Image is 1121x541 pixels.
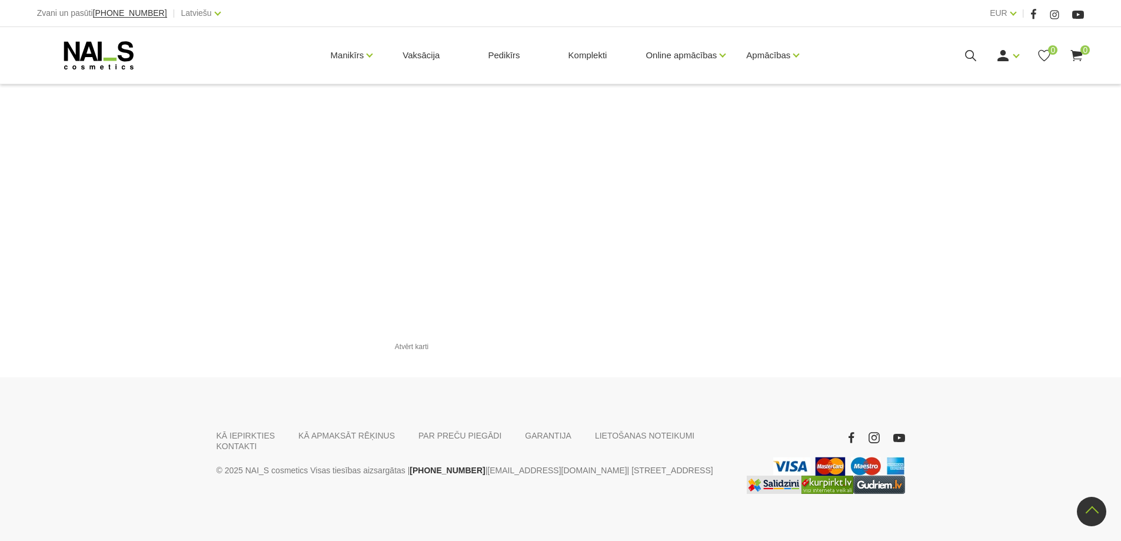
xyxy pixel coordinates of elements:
[1080,45,1090,55] span: 0
[418,430,501,441] a: PAR PREČU PIEGĀDI
[853,476,905,494] img: www.gudriem.lv/veikali/lv
[747,476,801,494] img: Labākā cena interneta veikalos - Samsung, Cena, iPhone, Mobilie telefoni
[646,32,717,79] a: Online apmācības
[853,476,905,494] a: https://www.gudriem.lv/veikali/lv
[801,476,853,494] img: Lielākais Latvijas interneta veikalu preču meklētājs
[990,6,1007,20] a: EUR
[1069,48,1084,63] a: 0
[1022,6,1024,21] span: |
[1037,48,1052,63] a: 0
[595,430,694,441] a: LIETOŠANAS NOTEIKUMI
[298,430,395,441] a: KĀ APMAKSĀT RĒĶINUS
[746,32,790,79] a: Apmācības
[525,430,571,441] a: GARANTIJA
[1048,45,1057,55] span: 0
[331,32,364,79] a: Manikīrs
[559,27,617,84] a: Komplekti
[217,430,275,441] a: KĀ IEPIRKTIES
[410,463,485,477] a: [PHONE_NUMBER]
[393,27,449,84] a: Vaksācija
[93,8,167,18] span: [PHONE_NUMBER]
[37,6,167,21] div: Zvani un pasūti
[181,6,212,20] a: Latviešu
[173,6,175,21] span: |
[395,340,428,354] a: Atvērt karti
[93,9,167,18] a: [PHONE_NUMBER]
[217,463,729,477] p: © 2025 NAI_S cosmetics Visas tiesības aizsargātas | | | [STREET_ADDRESS]
[478,27,529,84] a: Pedikīrs
[217,441,257,452] a: KONTAKTI
[487,463,627,477] a: [EMAIL_ADDRESS][DOMAIN_NAME]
